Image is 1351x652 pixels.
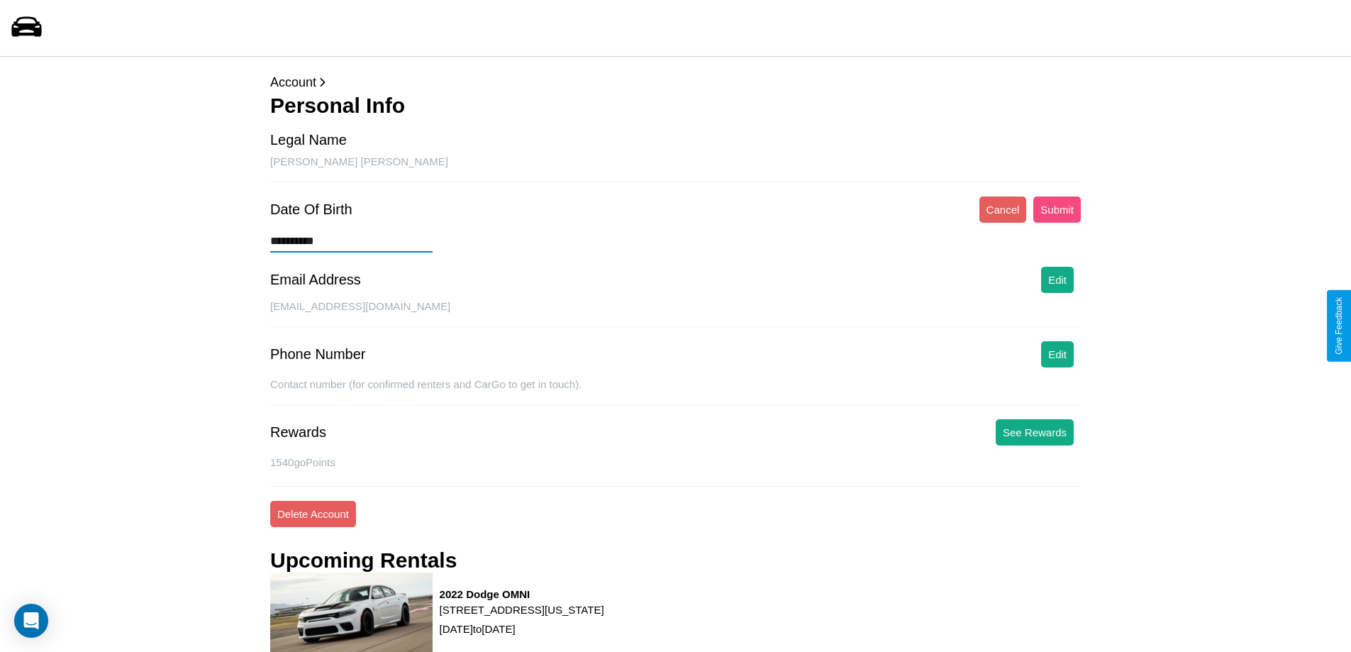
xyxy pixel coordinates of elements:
button: See Rewards [996,419,1074,446]
button: Edit [1041,267,1074,293]
p: [DATE] to [DATE] [440,619,604,639]
div: Email Address [270,272,361,288]
div: Open Intercom Messenger [14,604,48,638]
button: Submit [1033,197,1081,223]
div: Legal Name [270,132,347,148]
button: Edit [1041,341,1074,368]
p: [STREET_ADDRESS][US_STATE] [440,600,604,619]
div: Rewards [270,424,326,441]
div: Phone Number [270,346,366,363]
h3: Personal Info [270,94,1081,118]
button: Delete Account [270,501,356,527]
div: [EMAIL_ADDRESS][DOMAIN_NAME] [270,300,1081,327]
p: 1540 goPoints [270,453,1081,472]
p: Account [270,71,1081,94]
div: [PERSON_NAME] [PERSON_NAME] [270,155,1081,182]
h3: Upcoming Rentals [270,548,457,573]
div: Give Feedback [1334,297,1344,355]
div: Date Of Birth [270,201,352,218]
div: Contact number (for confirmed renters and CarGo to get in touch). [270,378,1081,405]
h3: 2022 Dodge OMNI [440,588,604,600]
button: Cancel [979,197,1027,223]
